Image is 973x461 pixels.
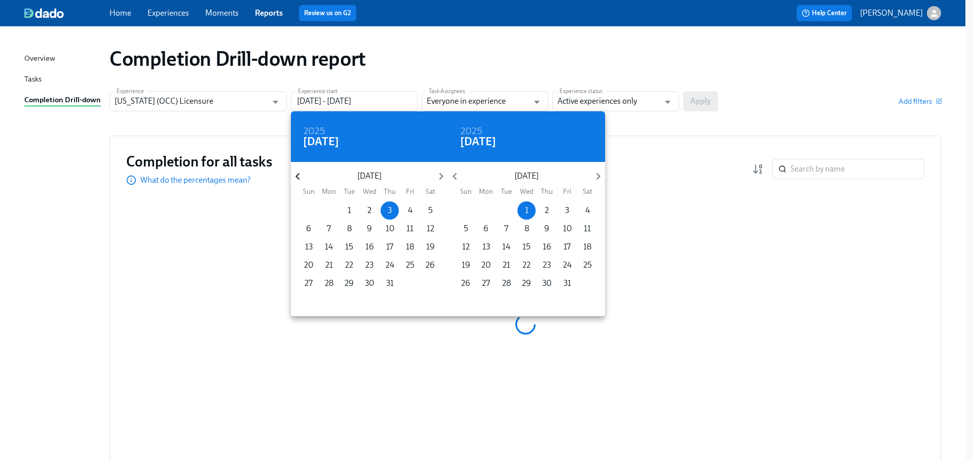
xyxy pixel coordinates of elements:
[525,223,529,234] p: 8
[522,278,531,289] p: 29
[406,223,414,234] p: 11
[558,201,576,220] button: 3
[457,187,475,196] span: Sun
[564,278,571,289] p: 31
[497,256,515,274] button: 21
[367,205,371,216] p: 2
[497,274,515,292] button: 28
[305,241,313,253] p: 13
[428,205,433,216] p: 5
[457,256,475,274] button: 19
[365,278,374,289] p: 30
[522,260,531,271] p: 22
[303,137,339,147] button: [DATE]
[538,256,556,274] button: 23
[427,223,434,234] p: 12
[300,220,318,238] button: 6
[497,187,515,196] span: Tue
[300,256,318,274] button: 20
[401,238,419,256] button: 18
[585,205,590,216] p: 4
[421,220,439,238] button: 12
[517,256,536,274] button: 22
[563,260,572,271] p: 24
[345,278,354,289] p: 29
[482,278,490,289] p: 27
[543,241,551,253] p: 16
[558,220,576,238] button: 10
[497,220,515,238] button: 7
[408,205,413,216] p: 4
[386,241,393,253] p: 17
[538,187,556,196] span: Thu
[525,205,529,216] p: 1
[401,201,419,220] button: 4
[303,127,325,137] button: 2025
[340,201,358,220] button: 1
[578,201,596,220] button: 4
[517,201,536,220] button: 1
[558,187,576,196] span: Fri
[460,134,496,149] h4: [DATE]
[340,187,358,196] span: Tue
[477,187,495,196] span: Mon
[381,274,399,292] button: 31
[401,220,419,238] button: 11
[457,238,475,256] button: 12
[558,238,576,256] button: 17
[462,171,591,182] p: [DATE]
[327,223,331,234] p: 7
[558,256,576,274] button: 24
[345,260,353,271] p: 22
[320,238,338,256] button: 14
[340,256,358,274] button: 22
[381,256,399,274] button: 24
[365,260,373,271] p: 23
[300,187,318,196] span: Sun
[563,223,572,234] p: 10
[543,260,551,271] p: 23
[367,223,372,234] p: 9
[477,274,495,292] button: 27
[461,278,470,289] p: 26
[538,220,556,238] button: 9
[538,201,556,220] button: 2
[340,220,358,238] button: 8
[421,256,439,274] button: 26
[565,205,569,216] p: 3
[464,223,468,234] p: 5
[462,241,470,253] p: 12
[325,260,333,271] p: 21
[558,274,576,292] button: 31
[460,123,482,140] h6: 2025
[360,256,379,274] button: 23
[360,220,379,238] button: 9
[504,223,508,234] p: 7
[538,238,556,256] button: 16
[517,187,536,196] span: Wed
[381,201,399,220] button: 3
[320,256,338,274] button: 21
[388,205,392,216] p: 3
[340,238,358,256] button: 15
[303,134,339,149] h4: [DATE]
[303,123,325,140] h6: 2025
[483,223,489,234] p: 6
[517,238,536,256] button: 15
[544,223,549,234] p: 9
[503,260,510,271] p: 21
[381,187,399,196] span: Thu
[347,223,352,234] p: 8
[482,241,490,253] p: 13
[306,223,311,234] p: 6
[386,223,394,234] p: 10
[421,201,439,220] button: 5
[320,187,338,196] span: Mon
[522,241,531,253] p: 15
[481,260,491,271] p: 20
[300,238,318,256] button: 13
[497,238,515,256] button: 14
[517,274,536,292] button: 29
[457,220,475,238] button: 5
[460,137,496,147] button: [DATE]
